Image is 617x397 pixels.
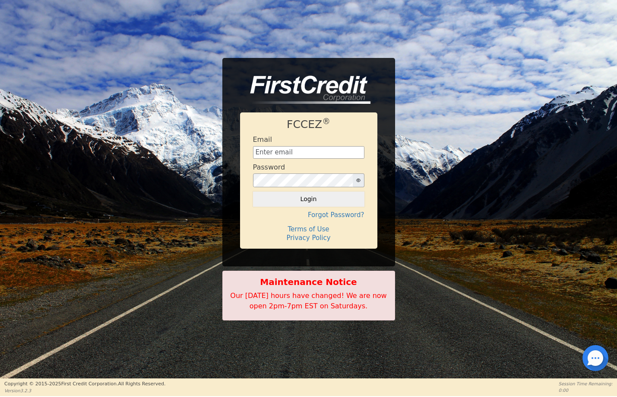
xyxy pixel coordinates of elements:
[253,173,353,187] input: password
[253,234,364,242] h4: Privacy Policy
[230,291,386,310] span: Our [DATE] hours have changed! We are now open 2pm-7pm EST on Saturdays.
[253,163,285,171] h4: Password
[253,135,272,144] h4: Email
[4,387,165,394] p: Version 3.2.3
[240,76,370,104] img: logo-CMu_cnol.png
[4,381,165,388] p: Copyright © 2015- 2025 First Credit Corporation.
[253,118,364,131] h1: FCCEZ
[253,225,364,233] h4: Terms of Use
[253,146,364,159] input: Enter email
[559,387,613,394] p: 0:00
[322,117,330,126] sup: ®
[227,275,390,288] b: Maintenance Notice
[559,381,613,387] p: Session Time Remaining:
[253,211,364,219] h4: Forgot Password?
[253,192,364,206] button: Login
[118,381,165,387] span: All Rights Reserved.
